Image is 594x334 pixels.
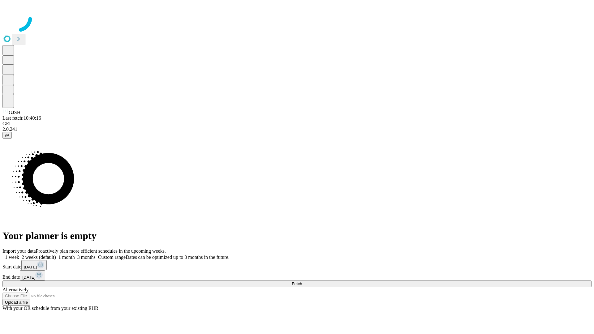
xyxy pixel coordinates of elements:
[2,115,41,121] span: Last fetch: 10:40:16
[9,110,20,115] span: GJSH
[36,248,166,254] span: Proactively plan more efficient schedules in the upcoming weeks.
[2,126,592,132] div: 2.0.241
[5,133,9,138] span: @
[2,132,12,139] button: @
[22,275,35,280] span: [DATE]
[2,248,36,254] span: Import your data
[21,260,47,270] button: [DATE]
[2,260,592,270] div: Start date
[2,306,98,311] span: With your OR schedule from your existing EHR
[2,270,592,280] div: End date
[5,255,19,260] span: 1 week
[126,255,229,260] span: Dates can be optimized up to 3 months in the future.
[24,265,37,269] span: [DATE]
[2,230,592,242] h1: Your planner is empty
[292,281,302,286] span: Fetch
[2,287,28,292] span: Alternatively
[77,255,96,260] span: 3 months
[2,121,592,126] div: GEI
[22,255,56,260] span: 2 weeks (default)
[20,270,45,280] button: [DATE]
[58,255,75,260] span: 1 month
[2,299,30,306] button: Upload a file
[98,255,126,260] span: Custom range
[2,280,592,287] button: Fetch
